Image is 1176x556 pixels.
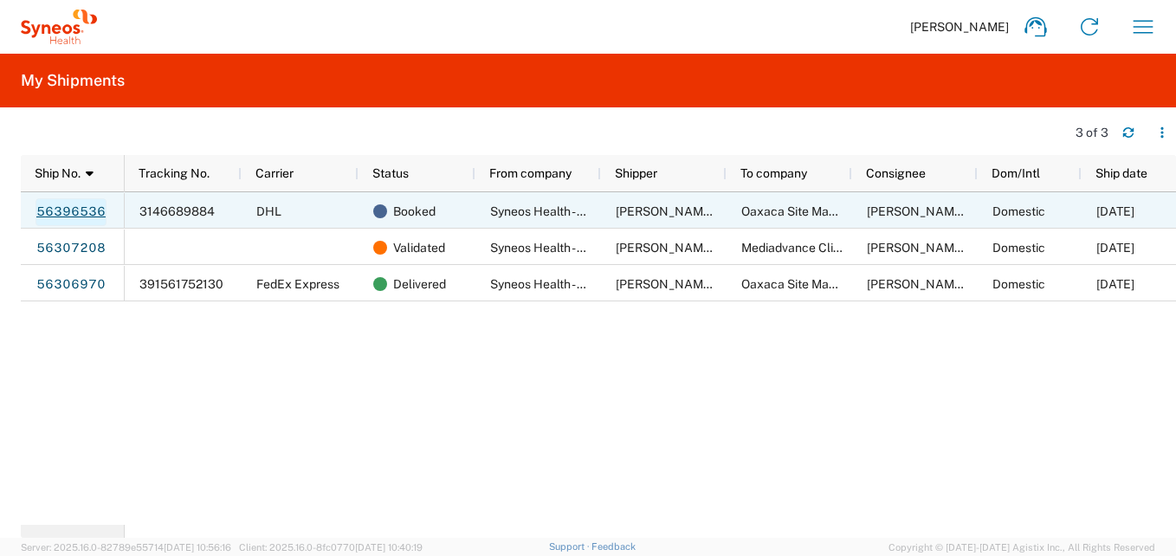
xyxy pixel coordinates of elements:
span: Shipper [615,166,657,180]
span: Ship No. [35,166,81,180]
span: Oaxaca Site Management Organization S.C. (OSMO) Investigacion Clinica [741,277,1147,291]
span: Syneos Health - Grupo Logístico y para la Salud [490,204,748,218]
span: Copyright © [DATE]-[DATE] Agistix Inc., All Rights Reserved [888,540,1155,555]
span: FedEx Express [256,277,339,291]
span: Edson Nava o Diego Alvarez [616,204,825,218]
span: [PERSON_NAME] [910,19,1009,35]
span: To company [740,166,807,180]
span: Andrea Alicia Colli Dominguez - Beatriz Elena Mayoral [867,277,1168,291]
span: 3146689884 [139,204,215,218]
span: 391561752130 [139,277,223,291]
span: Delivered [393,266,446,302]
span: Ship date [1095,166,1147,180]
span: 07/30/2025 [1096,277,1134,291]
span: Andrea Alicia Colli Dominguez - Beatriz Elena Mayoral [867,204,1168,218]
span: Mediadvance Clinical, site 2125 [741,241,914,255]
span: 08/11/2025 [1096,241,1134,255]
span: Edson Nava o Diego Alvarez [616,277,825,291]
span: Consignee [866,166,926,180]
a: Support [549,541,592,552]
span: Syneos Health - Grupo Logistico para la Salud [490,241,740,255]
span: From company [489,166,572,180]
a: Feedback [591,541,636,552]
span: DHL [256,204,281,218]
span: 08/11/2025 [1096,204,1134,218]
a: 56396536 [36,198,107,226]
span: Booked [393,193,436,230]
a: 56307208 [36,235,107,262]
a: 56306970 [36,271,107,299]
span: Status [372,166,409,180]
span: Oaxaca Site Management Organization S.C. (OSMO) Investigacion Clinica [741,204,1147,218]
div: 3 of 3 [1076,125,1108,140]
span: Dom/Intl [992,166,1040,180]
span: Syneos Health - Grupo Logístico y para la Salud [490,277,748,291]
span: Client: 2025.16.0-8fc0770 [239,542,423,553]
h2: My Shipments [21,70,125,91]
span: Domestic [992,241,1045,255]
span: Edson Nava o Diego Alvarez [616,241,825,255]
span: Carrier [255,166,294,180]
span: Server: 2025.16.0-82789e55714 [21,542,231,553]
span: Tracking No. [139,166,210,180]
span: Marco Sanchez Bustillos - Leonel Ramirez [867,241,1172,255]
span: Domestic [992,204,1045,218]
span: Domestic [992,277,1045,291]
span: [DATE] 10:40:19 [355,542,423,553]
span: Validated [393,230,445,266]
span: [DATE] 10:56:16 [164,542,231,553]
